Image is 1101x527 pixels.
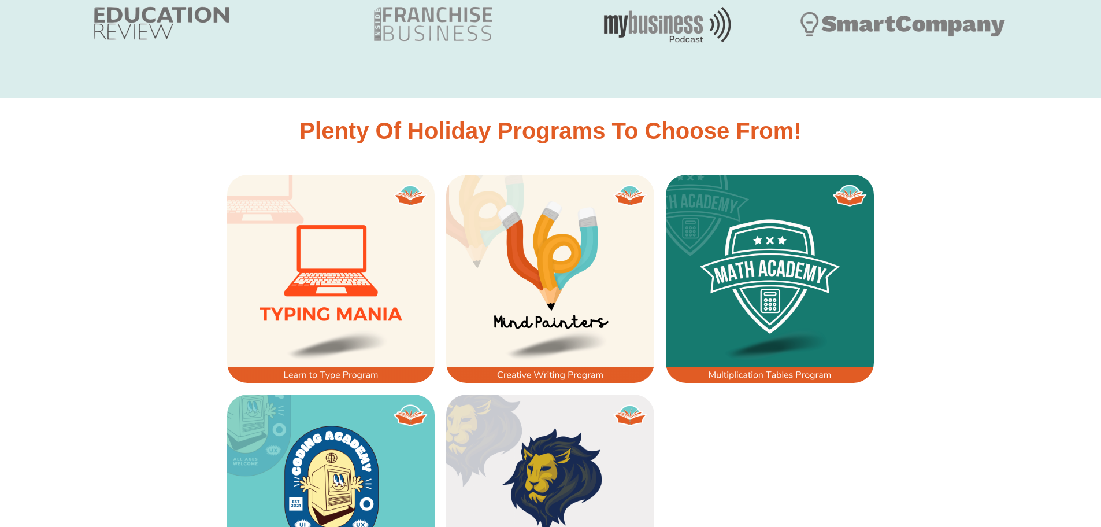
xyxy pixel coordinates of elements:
[221,119,880,142] h3: Plenty of Holiday Programs to choose from!
[446,175,654,383] img: Creative Writing Holiday Program
[227,175,435,383] img: Speed Typing Holiday Program
[666,175,874,383] img: Multiplication Holiday Program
